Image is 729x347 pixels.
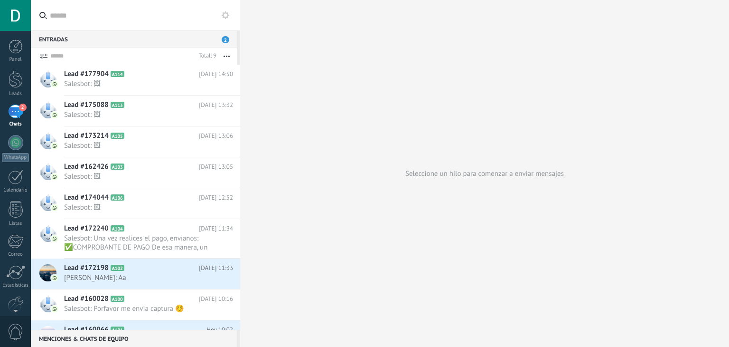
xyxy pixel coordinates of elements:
[31,219,240,258] a: Lead #172240 A104 [DATE] 11:34 Salesbot: Una vez realices el pago, envianos: ✅COMPROBANTE DE PAGO...
[64,273,215,282] span: [PERSON_NAME]: Aa
[199,294,233,304] span: [DATE] 10:16
[64,69,109,79] span: Lead #177904
[2,91,29,97] div: Leads
[51,81,58,87] img: com.amocrm.amocrmwa.svg
[64,193,109,202] span: Lead #174044
[111,225,124,231] span: A104
[2,282,29,289] div: Estadísticas
[31,259,240,289] a: Lead #172198 A102 [DATE] 11:33 [PERSON_NAME]: Aa
[206,325,233,335] span: Hoy 10:02
[2,187,29,193] div: Calendario
[64,263,109,273] span: Lead #172198
[31,188,240,219] a: Lead #174044 A106 [DATE] 12:52 Salesbot: 🖼
[199,162,233,172] span: [DATE] 13:05
[2,57,29,63] div: Panel
[111,296,124,302] span: A100
[199,100,233,110] span: [DATE] 13:32
[111,194,124,201] span: A106
[31,289,240,320] a: Lead #160028 A100 [DATE] 10:16 Salesbot: Porfavor me envia captura ☺️
[111,102,124,108] span: A113
[64,100,109,110] span: Lead #175088
[31,65,240,95] a: Lead #177904 A114 [DATE] 14:50 Salesbot: 🖼
[51,306,58,312] img: com.amocrm.amocrmwa.svg
[199,131,233,141] span: [DATE] 13:06
[51,112,58,118] img: com.amocrm.amocrmwa.svg
[199,224,233,233] span: [DATE] 11:34
[64,234,215,252] span: Salesbot: Una vez realices el pago, envianos: ✅COMPROBANTE DE PAGO De esa manera, un agente te po...
[64,203,215,212] span: Salesbot: 🖼
[51,143,58,149] img: com.amocrm.amocrmwa.svg
[199,193,233,202] span: [DATE] 12:52
[31,157,240,188] a: Lead #162426 A103 [DATE] 13:05 Salesbot: 🖼
[64,110,215,119] span: Salesbot: 🖼
[64,172,215,181] span: Salesbot: 🖼
[31,96,240,126] a: Lead #175088 A113 [DATE] 13:32 Salesbot: 🖼
[31,30,237,48] div: Entradas
[199,263,233,273] span: [DATE] 11:33
[64,304,215,313] span: Salesbot: Porfavor me envia captura ☺️
[111,133,124,139] span: A105
[31,126,240,157] a: Lead #173214 A105 [DATE] 13:06 Salesbot: 🖼
[51,173,58,180] img: com.amocrm.amocrmwa.svg
[64,141,215,150] span: Salesbot: 🖼
[222,36,229,43] span: 2
[111,71,124,77] span: A114
[2,121,29,127] div: Chats
[64,325,109,335] span: Lead #160066
[64,131,109,141] span: Lead #173214
[195,51,216,61] div: Total: 9
[111,327,124,333] span: A101
[64,224,109,233] span: Lead #172240
[199,69,233,79] span: [DATE] 14:50
[51,235,58,242] img: com.amocrm.amocrmwa.svg
[31,330,237,347] div: Menciones & Chats de equipo
[111,164,124,170] span: A103
[64,79,215,88] span: Salesbot: 🖼
[2,221,29,227] div: Listas
[2,251,29,258] div: Correo
[64,294,109,304] span: Lead #160028
[51,204,58,211] img: com.amocrm.amocrmwa.svg
[64,162,109,172] span: Lead #162426
[2,153,29,162] div: WhatsApp
[111,265,124,271] span: A102
[51,275,58,281] img: com.amocrm.amocrmwa.svg
[19,104,27,111] span: 2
